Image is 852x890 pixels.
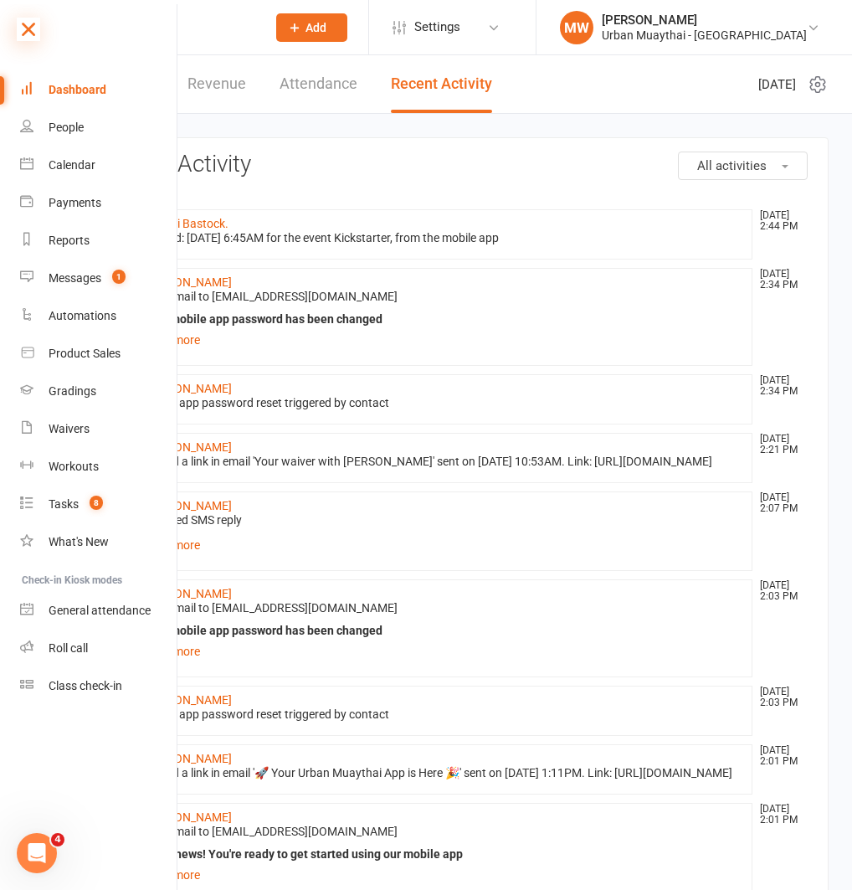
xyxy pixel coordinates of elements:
span: [DATE] [758,75,796,95]
time: [DATE] 2:34 PM [752,375,807,397]
a: [PERSON_NAME] [142,752,232,765]
a: Tasks 8 [20,486,178,523]
div: Tasks [49,497,79,511]
span: 4 [51,833,64,846]
div: MW [560,11,593,44]
a: General attendance kiosk mode [20,592,178,630]
a: Automations [20,297,178,335]
a: Gradings [20,373,178,410]
a: People [20,109,178,147]
time: [DATE] 2:01 PM [752,804,807,826]
div: Clicked a link in email '🚀 Your Urban Muaythai App is Here 🎉' sent on [DATE] 1:11PM. Link: [URL][... [142,766,745,780]
a: [PERSON_NAME] [142,499,232,512]
div: Gradings [49,384,96,398]
a: show more [142,533,745,557]
div: Roll call [49,641,88,655]
time: [DATE] 2:03 PM [752,580,807,602]
a: Taiatini Bastock. [142,217,228,230]
div: Mobile app password reset triggered by contact [142,396,745,410]
div: Booked: [DATE] 6:45AM for the event Kickstarter, from the mobile app [142,231,745,245]
iframe: Intercom live chat [17,833,57,873]
span: Sent email to [EMAIL_ADDRESS][DOMAIN_NAME] [142,290,398,303]
div: Received SMS reply [142,513,745,527]
div: Automations [49,309,116,322]
a: show more [142,640,745,663]
time: [DATE] 2:21 PM [752,434,807,455]
div: Messages [49,271,101,285]
a: Revenue [187,55,246,113]
div: Great news! You're ready to get started using our mobile app [142,847,745,862]
time: [DATE] 2:03 PM [752,687,807,708]
div: Your mobile app password has been changed [142,624,745,638]
time: [DATE] 2:34 PM [752,269,807,291]
a: [PERSON_NAME] [142,275,232,289]
div: Clicked a link in email 'Your waiver with [PERSON_NAME]' sent on [DATE] 10:53AM. Link: [URL][DOMA... [142,455,745,469]
time: [DATE] 2:44 PM [752,210,807,232]
div: People [49,121,84,134]
a: Waivers [20,410,178,448]
span: Add [305,21,326,34]
a: Calendar [20,147,178,184]
time: [DATE] 2:07 PM [752,492,807,514]
div: What's New [49,535,109,548]
a: Roll call [20,630,178,667]
span: All activities [697,158,767,173]
div: [PERSON_NAME] [602,13,807,28]
span: Sent email to [EMAIL_ADDRESS][DOMAIN_NAME] [142,601,398,615]
a: Payments [20,184,178,222]
a: show more [142,328,745,352]
div: Workouts [49,460,99,473]
div: Your mobile app password has been changed [142,312,745,327]
span: 1 [112,270,126,284]
a: Reports [20,222,178,260]
div: General attendance [49,604,151,617]
div: Product Sales [49,347,121,360]
a: show more [142,863,745,887]
div: Mobile app password reset triggered by contact [142,707,745,722]
a: [PERSON_NAME] [142,382,232,395]
button: All activities [678,152,808,180]
a: Dashboard [20,71,178,109]
div: Reports [49,234,90,247]
h3: Recent Activity [101,152,808,177]
a: Attendance [280,55,357,113]
div: Urban Muaythai - [GEOGRAPHIC_DATA] [602,28,807,43]
a: What's New [20,523,178,561]
a: Product Sales [20,335,178,373]
a: Class kiosk mode [20,667,178,705]
span: 8 [90,496,103,510]
a: Messages 1 [20,260,178,297]
a: [PERSON_NAME] [142,693,232,707]
div: Calendar [49,158,95,172]
a: Recent Activity [391,55,492,113]
a: [PERSON_NAME] [142,440,232,454]
div: Waivers [49,422,90,435]
time: [DATE] 2:01 PM [752,745,807,767]
a: Workouts [20,448,178,486]
button: Add [276,13,347,42]
span: Sent email to [EMAIL_ADDRESS][DOMAIN_NAME] [142,825,398,838]
div: Dashboard [49,83,106,96]
div: Payments [49,196,101,209]
a: [PERSON_NAME] [142,587,232,600]
a: [PERSON_NAME] [142,810,232,824]
span: Settings [414,8,460,46]
div: Class check-in [49,679,122,692]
